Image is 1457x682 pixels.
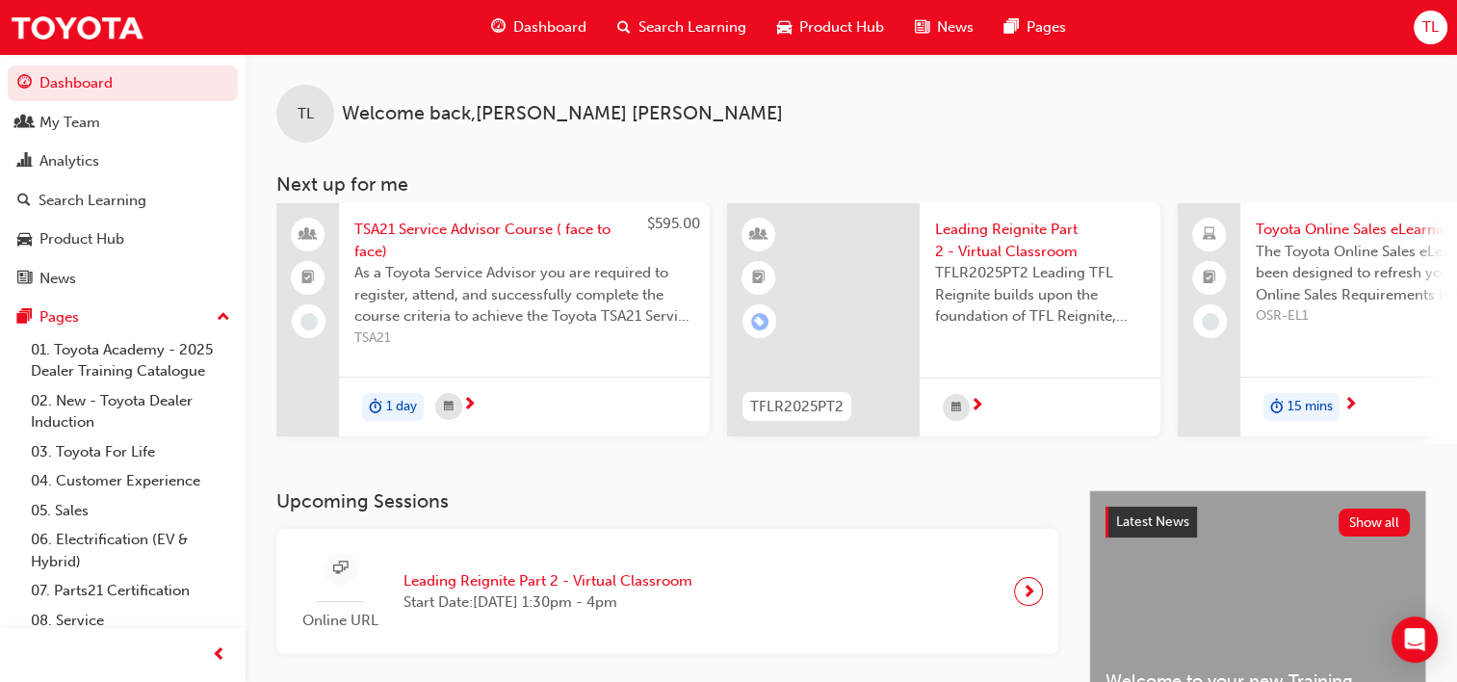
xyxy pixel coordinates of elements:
[354,262,694,328] span: As a Toyota Service Advisor you are required to register, attend, and successfully complete the c...
[301,223,315,248] span: people-icon
[777,15,792,39] span: car-icon
[246,173,1457,196] h3: Next up for me
[23,386,238,437] a: 02. New - Toyota Dealer Induction
[638,16,746,39] span: Search Learning
[217,305,230,330] span: up-icon
[23,437,238,467] a: 03. Toyota For Life
[39,268,76,290] div: News
[647,215,700,232] span: $595.00
[23,576,238,606] a: 07. Parts21 Certification
[750,396,844,418] span: TFLR2025PT2
[8,183,238,219] a: Search Learning
[1203,223,1216,248] span: laptop-icon
[1203,266,1216,291] span: booktick-icon
[212,643,226,668] span: prev-icon
[762,8,899,47] a: car-iconProduct Hub
[970,398,984,415] span: next-icon
[23,496,238,526] a: 05. Sales
[8,62,238,300] button: DashboardMy TeamAnalyticsSearch LearningProduct HubNews
[17,115,32,132] span: people-icon
[1027,16,1066,39] span: Pages
[1422,16,1439,39] span: TL
[23,466,238,496] a: 04. Customer Experience
[39,306,79,328] div: Pages
[476,8,602,47] a: guage-iconDashboard
[17,309,32,327] span: pages-icon
[292,610,388,632] span: Online URL
[1343,397,1358,414] span: next-icon
[1270,395,1284,420] span: duration-icon
[1414,11,1447,44] button: TL
[23,606,238,636] a: 08. Service
[602,8,762,47] a: search-iconSearch Learning
[513,16,586,39] span: Dashboard
[1022,578,1036,605] span: next-icon
[752,266,766,291] span: booktick-icon
[17,231,32,249] span: car-icon
[403,570,692,592] span: Leading Reignite Part 2 - Virtual Classroom
[300,313,318,330] span: learningRecordVerb_NONE-icon
[491,15,506,39] span: guage-icon
[1339,509,1411,537] button: Show all
[1202,313,1219,330] span: learningRecordVerb_NONE-icon
[8,105,238,141] a: My Team
[403,591,692,614] span: Start Date: [DATE] 1:30pm - 4pm
[301,266,315,291] span: booktick-icon
[8,261,238,297] a: News
[899,8,989,47] a: news-iconNews
[39,190,146,212] div: Search Learning
[935,262,1145,328] span: TFLR2025PT2 Leading TFL Reignite builds upon the foundation of TFL Reignite, reaffirming our comm...
[1288,396,1333,418] span: 15 mins
[39,228,124,250] div: Product Hub
[10,6,144,49] img: Trak
[23,525,238,576] a: 06. Electrification (EV & Hybrid)
[799,16,884,39] span: Product Hub
[23,335,238,386] a: 01. Toyota Academy - 2025 Dealer Training Catalogue
[915,15,929,39] span: news-icon
[39,112,100,134] div: My Team
[17,271,32,288] span: news-icon
[462,397,477,414] span: next-icon
[935,219,1145,262] span: Leading Reignite Part 2 - Virtual Classroom
[298,103,314,125] span: TL
[354,328,694,350] span: TSA21
[1116,513,1189,530] span: Latest News
[276,203,710,436] a: $595.00TSA21 Service Advisor Course ( face to face)As a Toyota Service Advisor you are required t...
[354,219,694,262] span: TSA21 Service Advisor Course ( face to face)
[342,103,783,125] span: Welcome back , [PERSON_NAME] [PERSON_NAME]
[292,544,1043,640] a: Online URLLeading Reignite Part 2 - Virtual ClassroomStart Date:[DATE] 1:30pm - 4pm
[444,395,454,419] span: calendar-icon
[1392,616,1438,663] div: Open Intercom Messenger
[951,396,961,420] span: calendar-icon
[989,8,1081,47] a: pages-iconPages
[751,313,768,330] span: learningRecordVerb_ENROLL-icon
[17,153,32,170] span: chart-icon
[617,15,631,39] span: search-icon
[17,75,32,92] span: guage-icon
[937,16,974,39] span: News
[8,300,238,335] button: Pages
[8,144,238,179] a: Analytics
[276,490,1058,512] h3: Upcoming Sessions
[17,193,31,210] span: search-icon
[1004,15,1019,39] span: pages-icon
[333,557,348,581] span: sessionType_ONLINE_URL-icon
[39,150,99,172] div: Analytics
[752,223,766,248] span: learningResourceType_INSTRUCTOR_LED-icon
[8,66,238,101] a: Dashboard
[8,222,238,257] a: Product Hub
[386,396,417,418] span: 1 day
[727,203,1160,436] a: TFLR2025PT2Leading Reignite Part 2 - Virtual ClassroomTFLR2025PT2 Leading TFL Reignite builds upo...
[369,395,382,420] span: duration-icon
[1106,507,1410,538] a: Latest NewsShow all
